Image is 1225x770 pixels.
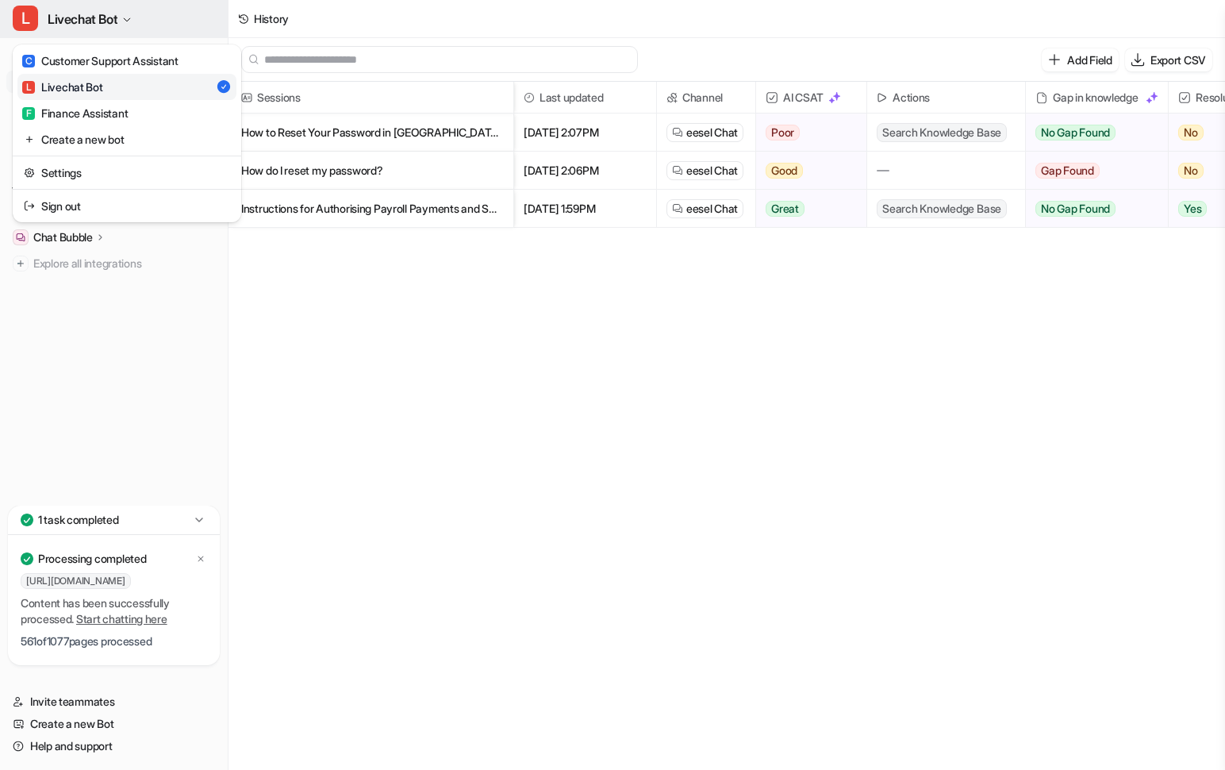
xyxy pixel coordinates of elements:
img: reset [24,198,35,214]
div: Livechat Bot [22,79,103,95]
div: Customer Support Assistant [22,52,179,69]
img: reset [24,164,35,181]
a: Sign out [17,193,236,219]
div: LLivechat Bot [13,44,241,222]
span: L [22,81,35,94]
span: L [13,6,38,31]
span: Livechat Bot [48,8,117,30]
img: reset [24,131,35,148]
div: Finance Assistant [22,105,128,121]
span: C [22,55,35,67]
span: F [22,107,35,120]
a: Create a new bot [17,126,236,152]
a: Settings [17,160,236,186]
